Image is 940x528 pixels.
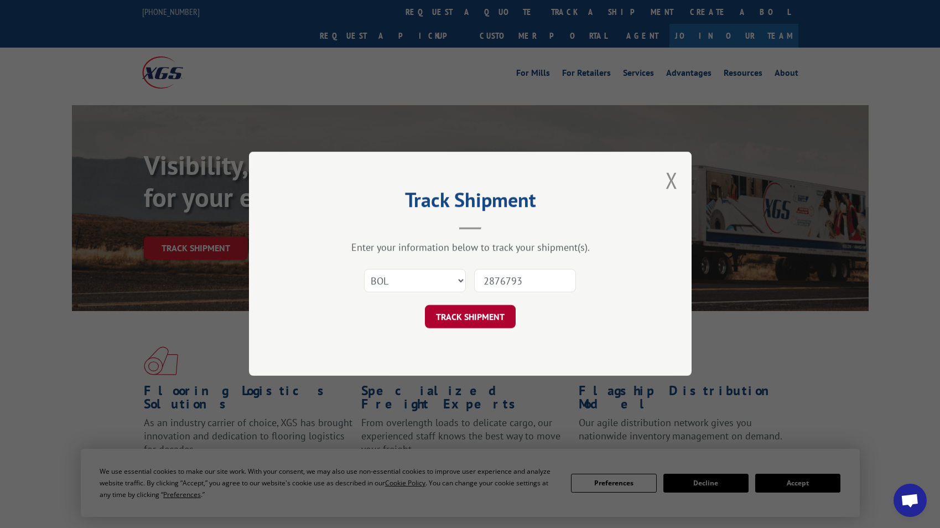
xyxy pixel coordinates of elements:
button: TRACK SHIPMENT [425,306,516,329]
div: Open chat [894,484,927,517]
input: Number(s) [474,270,576,293]
div: Enter your information below to track your shipment(s). [304,241,636,254]
h2: Track Shipment [304,192,636,213]
button: Close modal [666,165,678,195]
